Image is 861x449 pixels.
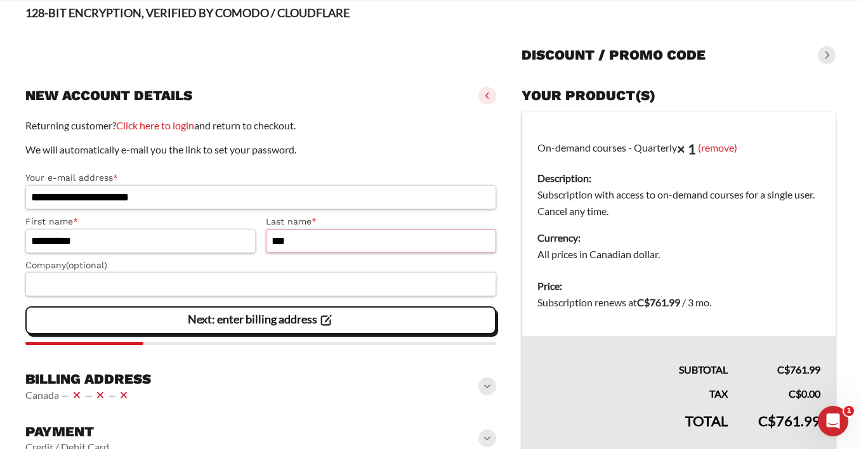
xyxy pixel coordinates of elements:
bdi: 761.99 [758,412,820,429]
h3: Billing address [25,370,151,388]
dd: Subscription with access to on-demand courses for a single user. Cancel any time. [537,186,820,219]
a: (remove) [698,141,737,153]
iframe: Intercom live chat [818,406,848,436]
span: 1 [844,406,854,416]
span: C$ [758,412,776,429]
h3: Discount / promo code [522,46,706,64]
td: On-demand courses - Quarterly [522,112,836,271]
dd: All prices in Canadian dollar. [537,246,820,263]
a: Click here to login [116,119,194,131]
bdi: 761.99 [777,363,820,375]
dt: Currency: [537,230,820,246]
span: Subscription renews at . [537,296,711,308]
vaadin-horizontal-layout: Canada — — — [25,387,151,403]
span: C$ [777,363,790,375]
h3: Payment [25,423,109,441]
p: We will automatically e-mail you the link to set your password. [25,141,496,158]
label: Your e-mail address [25,171,496,185]
h3: New account details [25,87,192,105]
label: First name [25,214,256,229]
span: (optional) [66,260,107,270]
span: C$ [789,387,801,400]
label: Company [25,258,496,273]
bdi: 0.00 [789,387,820,400]
th: Tax [522,378,743,402]
dt: Price: [537,278,820,294]
bdi: 761.99 [637,296,680,308]
p: Returning customer? and return to checkout. [25,117,496,134]
vaadin-button: Next: enter billing address [25,306,496,334]
th: Subtotal [522,336,743,378]
dt: Description: [537,170,820,186]
span: / 3 mo [682,296,709,308]
span: C$ [637,296,650,308]
strong: 128-BIT ENCRYPTION, VERIFIED BY COMODO / CLOUDFLARE [25,6,350,20]
label: Last name [266,214,496,229]
strong: × 1 [677,140,696,157]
